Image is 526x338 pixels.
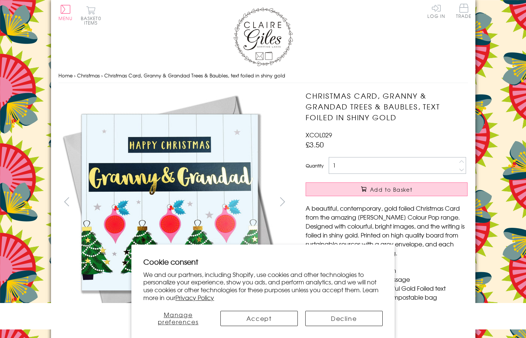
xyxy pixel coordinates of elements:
[306,162,323,169] label: Quantity
[101,72,103,79] span: ›
[370,186,412,193] span: Add to Basket
[77,72,100,79] a: Christmas
[274,193,291,210] button: next
[306,90,468,122] h1: Christmas Card, Granny & Grandad Trees & Baubles, text foiled in shiny gold
[233,7,293,66] img: Claire Giles Greetings Cards
[220,311,298,326] button: Accept
[143,311,213,326] button: Manage preferences
[84,15,101,26] span: 0 items
[143,271,383,302] p: We and our partners, including Shopify, use cookies and other technologies to personalize your ex...
[81,6,101,25] button: Basket0 items
[427,4,445,18] a: Log In
[175,293,214,302] a: Privacy Policy
[456,4,472,18] span: Trade
[456,4,472,20] a: Trade
[74,72,76,79] span: ›
[306,204,468,257] p: A beautiful, contemporary, gold foiled Christmas Card from the amazing [PERSON_NAME] Colour Pop r...
[306,182,468,196] button: Add to Basket
[58,15,73,22] span: Menu
[291,90,514,314] img: Christmas Card, Granny & Grandad Trees & Baubles, text foiled in shiny gold
[58,193,75,210] button: prev
[305,311,383,326] button: Decline
[306,139,324,150] span: £3.50
[306,130,332,139] span: XCOL029
[104,72,285,79] span: Christmas Card, Granny & Grandad Trees & Baubles, text foiled in shiny gold
[158,310,199,326] span: Manage preferences
[58,5,73,20] button: Menu
[58,68,468,83] nav: breadcrumbs
[58,72,73,79] a: Home
[58,90,281,314] img: Christmas Card, Granny & Grandad Trees & Baubles, text foiled in shiny gold
[143,256,383,267] h2: Cookie consent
